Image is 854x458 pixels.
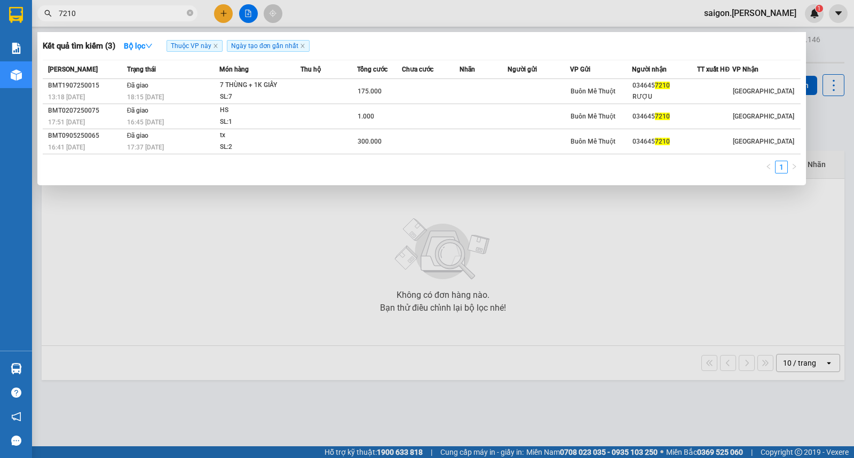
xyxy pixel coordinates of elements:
[11,43,22,54] img: solution-icon
[124,42,153,50] strong: Bộ lọc
[570,66,590,73] span: VP Gửi
[733,113,794,120] span: [GEOGRAPHIC_DATA]
[11,363,22,374] img: warehouse-icon
[655,138,670,145] span: 7210
[300,43,305,49] span: close
[632,80,697,91] div: 034645
[11,388,21,398] span: question-circle
[48,130,124,141] div: BMT0905250065
[127,132,149,139] span: Đã giao
[145,42,153,50] span: down
[11,412,21,422] span: notification
[571,88,615,95] span: Buôn Mê Thuột
[733,138,794,145] span: [GEOGRAPHIC_DATA]
[187,9,193,19] span: close-circle
[775,161,788,173] li: 1
[762,161,775,173] li: Previous Page
[632,66,667,73] span: Người nhận
[127,66,156,73] span: Trạng thái
[44,10,52,17] span: search
[227,40,310,52] span: Ngày tạo đơn gần nhất
[219,66,249,73] span: Món hàng
[11,69,22,81] img: warehouse-icon
[776,161,787,173] a: 1
[697,66,730,73] span: TT xuất HĐ
[9,7,23,23] img: logo-vxr
[187,10,193,16] span: close-circle
[402,66,433,73] span: Chưa cước
[358,138,382,145] span: 300.000
[788,161,801,173] li: Next Page
[733,88,794,95] span: [GEOGRAPHIC_DATA]
[765,163,772,170] span: left
[167,40,223,52] span: Thuộc VP này
[788,161,801,173] button: right
[571,113,615,120] span: Buôn Mê Thuột
[220,141,300,153] div: SL: 2
[762,161,775,173] button: left
[220,116,300,128] div: SL: 1
[127,93,164,101] span: 18:15 [DATE]
[357,66,388,73] span: Tổng cước
[59,7,185,19] input: Tìm tên, số ĐT hoặc mã đơn
[220,105,300,116] div: HS
[632,111,697,122] div: 034645
[632,91,697,102] div: RƯỢU
[48,119,85,126] span: 17:51 [DATE]
[48,105,124,116] div: BMT0207250075
[220,91,300,103] div: SL: 7
[460,66,475,73] span: Nhãn
[358,113,374,120] span: 1.000
[48,80,124,91] div: BMT1907250015
[220,130,300,141] div: tx
[791,163,797,170] span: right
[48,144,85,151] span: 16:41 [DATE]
[301,66,321,73] span: Thu hộ
[48,93,85,101] span: 13:18 [DATE]
[655,113,670,120] span: 7210
[632,136,697,147] div: 034645
[655,82,670,89] span: 7210
[127,82,149,89] span: Đã giao
[127,119,164,126] span: 16:45 [DATE]
[115,37,161,54] button: Bộ lọcdown
[508,66,537,73] span: Người gửi
[127,107,149,114] span: Đã giao
[571,138,615,145] span: Buôn Mê Thuột
[358,88,382,95] span: 175.000
[732,66,758,73] span: VP Nhận
[48,66,98,73] span: [PERSON_NAME]
[11,436,21,446] span: message
[43,41,115,52] h3: Kết quả tìm kiếm ( 3 )
[213,43,218,49] span: close
[127,144,164,151] span: 17:37 [DATE]
[220,80,300,91] div: 7 THÙNG + 1K GIẤY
